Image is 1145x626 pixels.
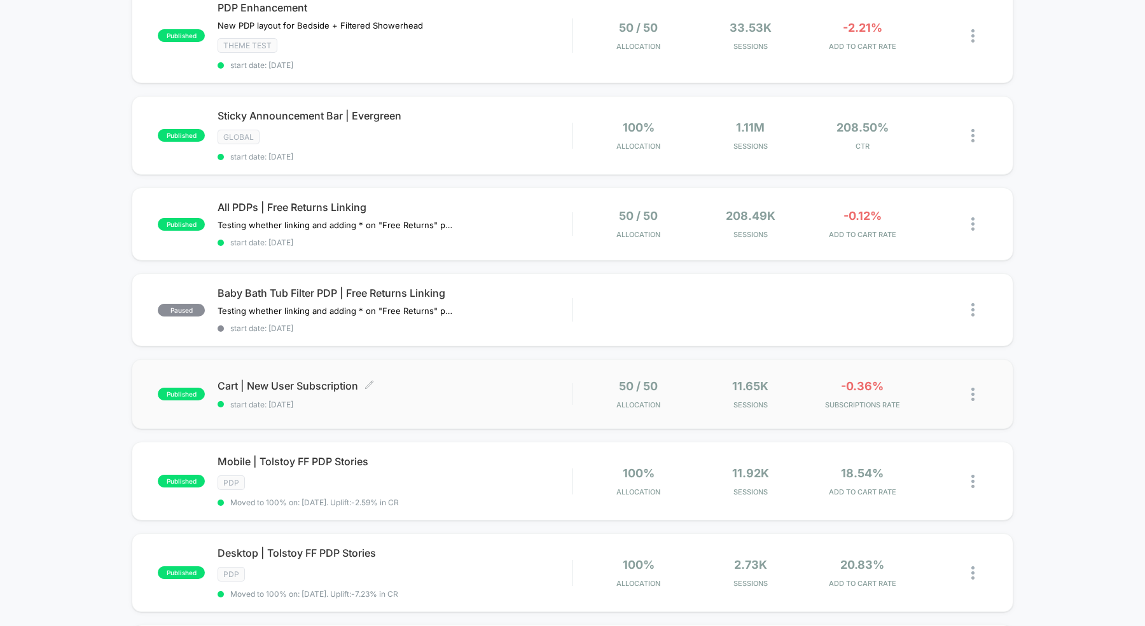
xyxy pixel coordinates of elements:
img: close [971,388,975,401]
span: published [158,218,205,231]
span: Testing whether linking and adding * on "Free Returns" plays a role in ATC Rate & CVR [218,220,454,230]
span: Sessions [698,142,803,151]
span: 100% [623,558,655,571]
img: close [971,475,975,488]
span: Allocation [616,142,660,151]
img: close [971,303,975,316]
span: 208.49k [726,209,775,222]
span: 20.83% [840,558,884,571]
span: 50 / 50 [619,379,658,393]
span: PDP [218,475,245,490]
span: PDP Enhancement [218,1,572,14]
span: published [158,388,205,400]
span: Sessions [698,400,803,409]
span: start date: [DATE] [218,323,572,333]
span: Testing whether linking and adding * on "Free Returns" plays a role in ATC Rate & CVR [218,306,454,316]
span: 1.11M [736,121,765,134]
span: 100% [623,121,655,134]
img: close [971,566,975,580]
img: close [971,129,975,142]
span: Allocation [616,230,660,239]
span: ADD TO CART RATE [810,42,915,51]
span: Baby Bath Tub Filter PDP | Free Returns Linking [218,287,572,299]
span: CTR [810,142,915,151]
span: 11.92k [732,466,769,480]
span: 2.73k [734,558,767,571]
span: published [158,566,205,579]
span: Mobile | Tolstoy FF PDP Stories [218,455,572,468]
span: -2.21% [843,21,882,34]
span: start date: [DATE] [218,60,572,70]
span: Cart | New User Subscription [218,379,572,392]
span: start date: [DATE] [218,400,572,409]
span: Allocation [616,487,660,496]
span: All PDPs | Free Returns Linking [218,201,572,214]
span: 50 / 50 [619,209,658,222]
span: 33.53k [730,21,772,34]
img: close [971,217,975,231]
span: Allocation [616,42,660,51]
span: Moved to 100% on: [DATE] . Uplift: -7.23% in CR [230,589,398,599]
span: Theme Test [218,38,277,53]
span: Sticky Announcement Bar | Evergreen [218,109,572,122]
span: ADD TO CART RATE [810,487,915,496]
span: published [158,475,205,487]
img: close [971,29,975,43]
span: Desktop | Tolstoy FF PDP Stories [218,547,572,559]
span: SUBSCRIPTIONS RATE [810,400,915,409]
span: Sessions [698,487,803,496]
span: published [158,29,205,42]
span: published [158,129,205,142]
span: Moved to 100% on: [DATE] . Uplift: -2.59% in CR [230,498,399,507]
span: Sessions [698,42,803,51]
span: 18.54% [841,466,884,480]
span: 208.50% [836,121,889,134]
span: 100% [623,466,655,480]
span: paused [158,304,205,316]
span: start date: [DATE] [218,238,572,247]
span: ADD TO CART RATE [810,230,915,239]
span: New PDP layout for Bedside + ﻿Filtered Showerhead [218,20,423,31]
span: -0.36% [841,379,884,393]
span: -0.12% [843,209,882,222]
span: PDP [218,567,245,582]
span: Sessions [698,579,803,588]
span: start date: [DATE] [218,152,572,161]
span: 50 / 50 [619,21,658,34]
span: 11.65k [732,379,768,393]
span: Allocation [616,400,660,409]
span: ADD TO CART RATE [810,579,915,588]
span: GLOBAL [218,130,260,144]
span: Allocation [616,579,660,588]
span: Sessions [698,230,803,239]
